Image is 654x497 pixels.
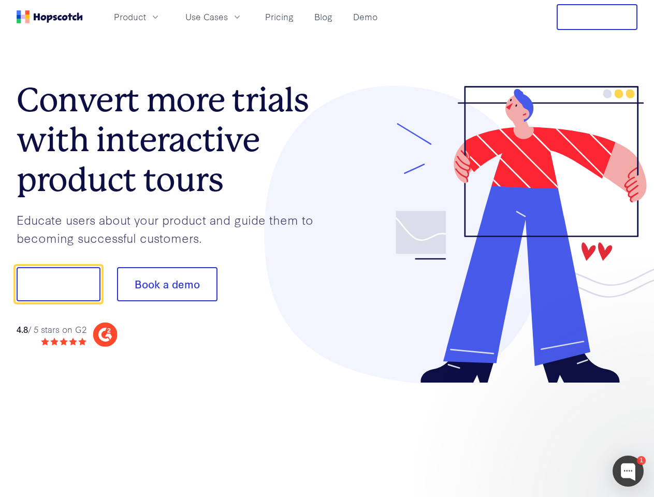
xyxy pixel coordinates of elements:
a: Blog [310,8,337,25]
div: / 5 stars on G2 [17,323,86,336]
button: Use Cases [179,8,249,25]
span: Product [114,10,146,23]
button: Show me! [17,267,100,301]
button: Product [108,8,167,25]
h1: Convert more trials with interactive product tours [17,80,327,199]
a: Demo [349,8,382,25]
button: Free Trial [557,4,637,30]
p: Educate users about your product and guide them to becoming successful customers. [17,211,327,246]
a: Home [17,10,83,23]
strong: 4.8 [17,323,28,335]
div: 1 [637,456,646,465]
a: Pricing [261,8,298,25]
button: Book a demo [117,267,217,301]
span: Use Cases [185,10,228,23]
